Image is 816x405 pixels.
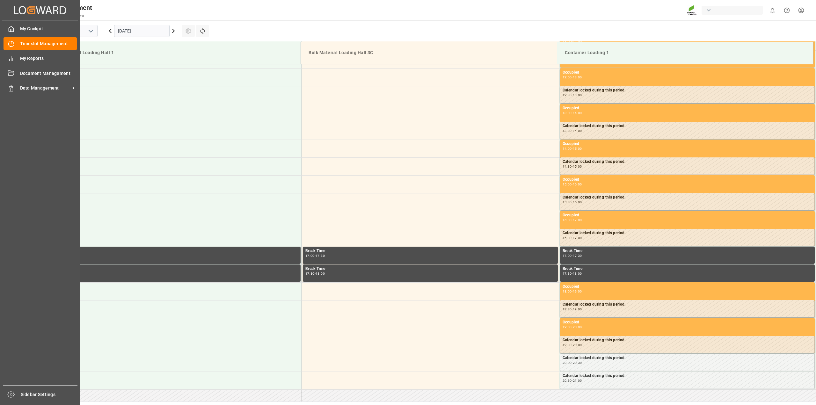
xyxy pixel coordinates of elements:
div: - [572,183,572,186]
div: 20:30 [573,361,582,364]
div: 16:30 [563,236,572,239]
div: Bulk Material Loading Hall 1 [50,47,295,59]
div: 17:00 [573,236,582,239]
div: 15:00 [563,183,572,186]
div: - [572,254,572,257]
div: - [572,165,572,168]
div: Occupied [563,69,812,76]
div: Calendar locked during this period. [563,123,812,129]
div: 17:30 [573,254,582,257]
div: 17:00 [573,219,582,221]
div: 16:00 [563,219,572,221]
div: 15:00 [573,147,582,150]
div: Break Time [48,248,298,254]
div: Occupied [563,212,812,219]
div: 19:30 [563,344,572,346]
div: Occupied [563,105,812,112]
div: 20:00 [573,326,582,329]
div: 12:00 [563,76,572,79]
div: 12:30 [563,94,572,97]
div: - [572,219,572,221]
div: - [572,76,572,79]
div: - [572,290,572,293]
div: 19:00 [573,308,582,311]
div: 13:00 [573,76,582,79]
div: 17:30 [316,254,325,257]
a: Timeslot Management [4,37,77,50]
div: - [572,112,572,114]
div: Occupied [563,319,812,326]
div: Calendar locked during this period. [563,87,812,94]
div: 15:00 [573,165,582,168]
div: 16:00 [573,201,582,204]
div: 17:00 [305,254,315,257]
div: 17:30 [305,272,315,275]
div: 20:00 [573,344,582,346]
div: 20:00 [563,361,572,364]
div: - [572,129,572,132]
div: 19:00 [563,326,572,329]
div: 17:00 [563,254,572,257]
div: 14:30 [563,165,572,168]
div: 14:00 [573,129,582,132]
span: Timeslot Management [20,40,77,47]
div: - [572,326,572,329]
div: 13:00 [573,94,582,97]
span: Sidebar Settings [21,391,78,398]
div: 14:00 [563,147,572,150]
div: Occupied [563,141,812,147]
div: Calendar locked during this period. [563,373,812,379]
div: Calendar locked during this period. [563,194,812,201]
div: - [572,361,572,364]
div: 19:00 [573,290,582,293]
div: Occupied [563,177,812,183]
input: DD.MM.YYYY [114,25,170,37]
div: 18:00 [573,272,582,275]
button: show 0 new notifications [765,3,780,18]
div: 16:00 [573,183,582,186]
div: Break Time [305,248,555,254]
div: - [572,236,572,239]
div: Calendar locked during this period. [563,301,812,308]
div: Calendar locked during this period. [563,337,812,344]
span: Data Management [20,85,70,91]
div: - [572,272,572,275]
span: My Reports [20,55,77,62]
div: - [572,201,572,204]
div: Container Loading 1 [562,47,808,59]
span: My Cockpit [20,25,77,32]
div: Break Time [563,266,812,272]
div: 21:00 [573,379,582,382]
div: Bulk Material Loading Hall 3C [306,47,552,59]
div: 13:00 [563,112,572,114]
div: 14:00 [573,112,582,114]
div: Occupied [563,284,812,290]
div: - [572,94,572,97]
div: - [572,344,572,346]
a: My Cockpit [4,23,77,35]
div: 20:30 [563,379,572,382]
div: 13:30 [563,129,572,132]
div: 18:30 [563,308,572,311]
div: Calendar locked during this period. [563,159,812,165]
span: Document Management [20,70,77,77]
div: - [315,272,316,275]
div: 18:00 [563,290,572,293]
div: Break Time [48,266,298,272]
button: open menu [86,26,95,36]
div: - [572,147,572,150]
div: Break Time [305,266,555,272]
div: 17:30 [563,272,572,275]
div: Calendar locked during this period. [563,230,812,236]
div: Break Time [563,248,812,254]
div: 18:00 [316,272,325,275]
div: Calendar locked during this period. [563,355,812,361]
div: - [572,379,572,382]
div: - [572,308,572,311]
div: - [315,254,316,257]
button: Help Center [780,3,794,18]
img: Screenshot%202023-09-29%20at%2010.02.21.png_1712312052.png [687,5,697,16]
div: 15:30 [563,201,572,204]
